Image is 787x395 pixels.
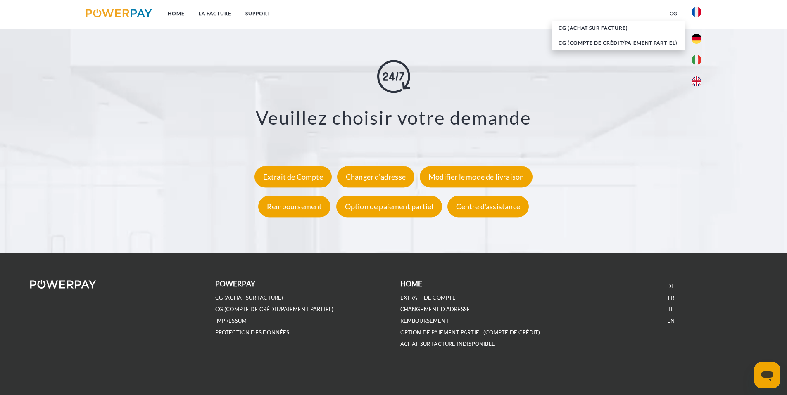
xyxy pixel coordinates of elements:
[337,166,414,187] div: Changer d'adresse
[420,166,533,187] div: Modifier le mode de livraison
[692,7,701,17] img: fr
[215,306,334,313] a: CG (Compte de crédit/paiement partiel)
[256,202,333,211] a: Remboursement
[400,306,471,313] a: Changement d'adresse
[334,202,445,211] a: Option de paiement partiel
[238,6,278,21] a: Support
[254,166,332,187] div: Extrait de Compte
[252,172,334,181] a: Extrait de Compte
[445,202,530,211] a: Centre d'assistance
[335,172,416,181] a: Changer d'adresse
[400,279,423,288] b: Home
[447,196,528,217] div: Centre d'assistance
[418,172,535,181] a: Modifier le mode de livraison
[668,294,674,301] a: FR
[552,21,685,35] a: CG (achat sur facture)
[215,279,255,288] b: POWERPAY
[400,317,449,324] a: REMBOURSEMENT
[668,306,673,313] a: IT
[192,6,238,21] a: LA FACTURE
[161,6,192,21] a: Home
[692,55,701,65] img: it
[400,341,495,348] a: ACHAT SUR FACTURE INDISPONIBLE
[215,329,290,336] a: PROTECTION DES DONNÉES
[377,60,410,93] img: online-shopping.svg
[50,106,737,129] h3: Veuillez choisir votre demande
[30,280,97,289] img: logo-powerpay-white.svg
[258,196,330,217] div: Remboursement
[400,329,540,336] a: OPTION DE PAIEMENT PARTIEL (Compte de crédit)
[667,317,675,324] a: EN
[336,196,442,217] div: Option de paiement partiel
[663,6,685,21] a: CG
[667,283,675,290] a: DE
[552,35,685,50] a: CG (Compte de crédit/paiement partiel)
[692,76,701,86] img: en
[86,9,152,17] img: logo-powerpay.svg
[215,294,283,301] a: CG (achat sur facture)
[400,294,456,301] a: EXTRAIT DE COMPTE
[754,362,780,388] iframe: Bouton de lancement de la fenêtre de messagerie, conversation en cours
[692,34,701,44] img: de
[215,317,247,324] a: IMPRESSUM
